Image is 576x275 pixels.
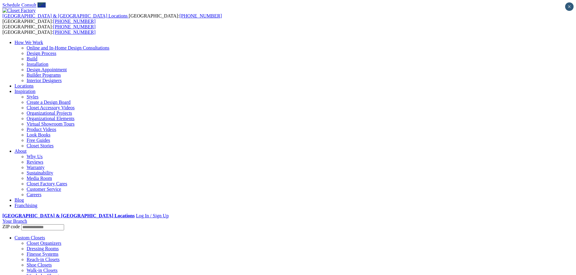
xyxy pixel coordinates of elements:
a: Reviews [27,159,43,165]
a: Closet Organizers [27,241,61,246]
a: Log In / Sign Up [136,213,168,218]
button: Close [565,2,574,11]
a: Blog [15,197,24,203]
a: Build [27,56,37,61]
a: Sustainability [27,170,53,175]
a: Create a Design Board [27,100,70,105]
a: [PHONE_NUMBER] [53,24,96,29]
a: [GEOGRAPHIC_DATA] & [GEOGRAPHIC_DATA] Locations [2,213,135,218]
a: Dressing Rooms [27,246,59,251]
a: Organizational Projects [27,110,72,116]
a: Builder Programs [27,72,61,78]
a: Shoe Closets [27,262,52,267]
a: Design Process [27,51,56,56]
a: Your Branch [2,219,27,224]
a: Inspiration [15,89,35,94]
a: Finesse Systems [27,251,58,257]
a: Reach-in Closets [27,257,60,262]
a: Closet Accessory Videos [27,105,75,110]
a: How We Work [15,40,43,45]
a: Virtual Showroom Tours [27,121,75,126]
a: Why Us [27,154,43,159]
a: [PHONE_NUMBER] [53,30,96,35]
a: Warranty [27,165,44,170]
a: [GEOGRAPHIC_DATA] & [GEOGRAPHIC_DATA] Locations [2,13,129,18]
a: Custom Closets [15,235,45,240]
a: Walk-in Closets [27,268,57,273]
a: Closet Factory Cares [27,181,67,186]
a: Call [37,2,46,8]
a: [PHONE_NUMBER] [179,13,222,18]
a: Installation [27,62,48,67]
span: [GEOGRAPHIC_DATA] & [GEOGRAPHIC_DATA] Locations [2,13,128,18]
a: Careers [27,192,41,197]
a: Styles [27,94,38,99]
img: Closet Factory [2,8,36,13]
a: Online and In-Home Design Consultations [27,45,109,50]
span: [GEOGRAPHIC_DATA]: [GEOGRAPHIC_DATA]: [2,13,222,24]
a: Design Appointment [27,67,67,72]
a: Media Room [27,176,52,181]
a: Closet Stories [27,143,54,148]
a: Free Guides [27,138,50,143]
a: [PHONE_NUMBER] [53,19,96,24]
a: Locations [15,83,34,88]
a: Organizational Elements [27,116,74,121]
a: Franchising [15,203,37,208]
a: Customer Service [27,187,61,192]
input: Enter your Zip code [21,224,64,230]
span: [GEOGRAPHIC_DATA]: [GEOGRAPHIC_DATA]: [2,24,96,35]
a: Look Books [27,132,50,137]
a: Interior Designers [27,78,62,83]
a: Product Videos [27,127,56,132]
a: Schedule Consult [2,2,36,8]
span: ZIP code [2,224,20,229]
a: About [15,149,27,154]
